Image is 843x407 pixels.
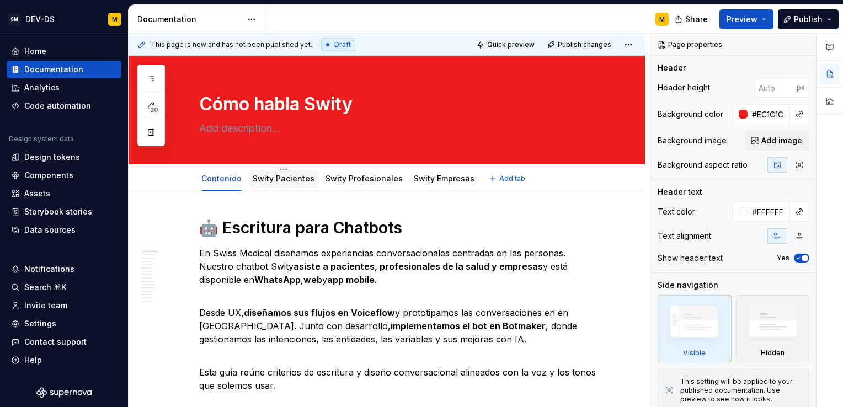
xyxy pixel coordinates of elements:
[7,315,121,333] a: Settings
[24,188,50,199] div: Assets
[201,174,242,183] a: Contenido
[754,78,797,98] input: Auto
[254,274,301,285] strong: WhatsApp
[658,135,727,146] div: Background image
[2,7,126,31] button: SMDEV-DSM
[659,15,665,24] div: M
[24,82,60,93] div: Analytics
[7,185,121,202] a: Assets
[391,320,546,331] strong: implementamos el bot en Botmaker
[24,46,46,57] div: Home
[658,206,695,217] div: Text color
[680,377,802,404] div: This setting will be applied to your published documentation. Use preview to see how it looks.
[7,61,121,78] a: Documentation
[7,42,121,60] a: Home
[197,91,599,117] textarea: Cómo habla Swity
[558,40,611,49] span: Publish changes
[137,14,242,25] div: Documentation
[409,167,479,190] div: Swity Empresas
[414,174,474,183] a: Swity Empresas
[244,307,395,318] strong: diseñamos sus flujos en Voiceflow
[658,82,710,93] div: Header height
[748,104,790,124] input: Auto
[199,218,601,238] h1: 🤖 Escritura para Chatbots
[658,62,686,73] div: Header
[7,297,121,314] a: Invite team
[658,231,711,242] div: Text alignment
[36,387,92,398] svg: Supernova Logo
[148,105,160,114] span: 20
[24,336,87,347] div: Contact support
[658,253,723,264] div: Show header text
[24,318,56,329] div: Settings
[685,14,708,25] span: Share
[25,14,55,25] div: DEV-DS
[151,40,312,49] span: This page is new and has not been published yet.
[24,224,76,235] div: Data sources
[7,97,121,115] a: Code automation
[544,37,616,52] button: Publish changes
[7,351,121,369] button: Help
[745,131,809,151] button: Add image
[736,295,810,362] div: Hidden
[669,9,715,29] button: Share
[797,83,805,92] p: px
[473,37,540,52] button: Quick preview
[199,293,601,346] p: Desde UX, y prototipamos las conversaciones en en [GEOGRAPHIC_DATA]. Junto con desarrollo, , dond...
[7,333,121,351] button: Contact support
[199,247,601,286] p: En Swiss Medical diseñamos experiencias conversacionales centradas en las personas. Nuestro chatb...
[9,135,74,143] div: Design system data
[294,261,543,272] strong: asiste a pacientes, profesionales de la salud y empresas
[658,280,718,291] div: Side navigation
[24,355,42,366] div: Help
[199,352,601,392] p: Esta guía reúne criterios de escritura y diseño conversacional alineados con la voz y los tonos q...
[485,171,530,186] button: Add tab
[197,167,246,190] div: Contenido
[24,64,83,75] div: Documentation
[327,274,375,285] strong: app mobile
[7,221,121,239] a: Data sources
[24,206,92,217] div: Storybook stories
[24,282,66,293] div: Search ⌘K
[487,40,535,49] span: Quick preview
[683,349,706,357] div: Visible
[24,152,80,163] div: Design tokens
[794,14,823,25] span: Publish
[248,167,319,190] div: Swity Pacientes
[24,170,73,181] div: Components
[8,13,21,26] div: SM
[719,9,773,29] button: Preview
[334,40,351,49] span: Draft
[24,100,91,111] div: Code automation
[727,14,757,25] span: Preview
[303,274,322,285] strong: web
[658,186,702,197] div: Header text
[658,109,723,120] div: Background color
[7,148,121,166] a: Design tokens
[761,135,802,146] span: Add image
[7,203,121,221] a: Storybook stories
[7,279,121,296] button: Search ⌘K
[748,202,790,222] input: Auto
[24,264,74,275] div: Notifications
[658,295,732,362] div: Visible
[7,260,121,278] button: Notifications
[112,15,118,24] div: M
[761,349,785,357] div: Hidden
[253,174,314,183] a: Swity Pacientes
[499,174,525,183] span: Add tab
[326,174,403,183] a: Swity Profesionales
[658,159,748,170] div: Background aspect ratio
[778,9,839,29] button: Publish
[7,167,121,184] a: Components
[7,79,121,97] a: Analytics
[24,300,67,311] div: Invite team
[321,167,407,190] div: Swity Profesionales
[777,254,789,263] label: Yes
